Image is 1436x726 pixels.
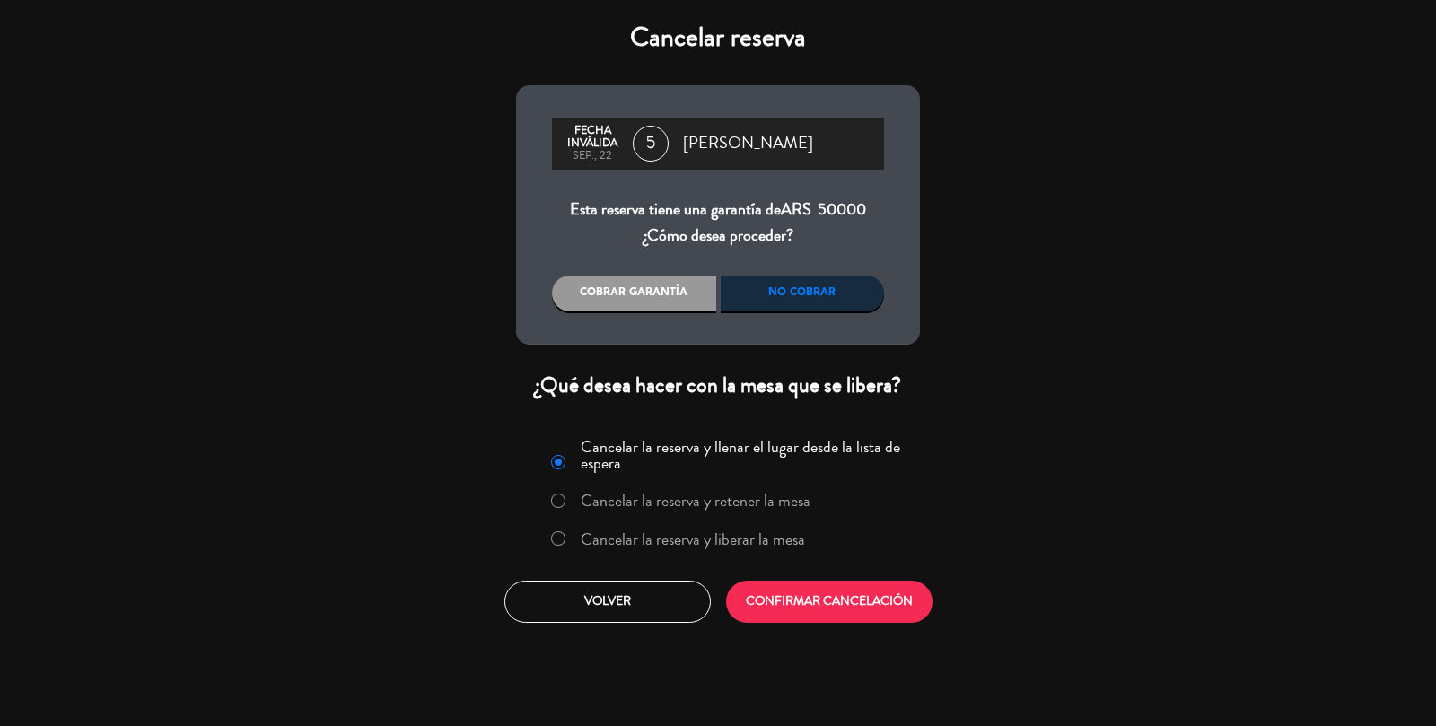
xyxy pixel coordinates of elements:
[581,439,909,471] label: Cancelar la reserva y llenar el lugar desde la lista de espera
[552,197,884,249] div: Esta reserva tiene una garantía de ¿Cómo desea proceder?
[633,126,669,162] span: 5
[504,581,711,623] button: Volver
[516,372,920,399] div: ¿Qué desea hacer con la mesa que se libera?
[561,150,624,162] div: sep., 22
[781,197,811,221] span: ARS
[561,125,624,150] div: Fecha inválida
[683,130,813,157] span: [PERSON_NAME]
[581,531,805,547] label: Cancelar la reserva y liberar la mesa
[581,493,810,509] label: Cancelar la reserva y retener la mesa
[552,276,716,311] div: Cobrar garantía
[721,276,885,311] div: No cobrar
[516,22,920,54] h4: Cancelar reserva
[726,581,933,623] button: CONFIRMAR CANCELACIÓN
[818,197,866,221] span: 50000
